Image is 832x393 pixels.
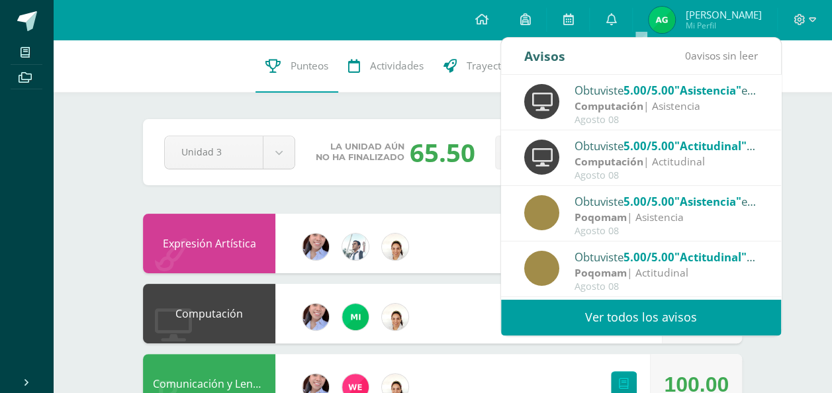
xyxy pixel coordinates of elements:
div: 65.50 [410,135,475,169]
span: 5.00/5.00 [624,83,674,98]
span: "Actitudinal" [674,249,755,265]
span: Punteos [291,59,328,73]
a: Unidad 3 [165,136,295,169]
div: Obtuviste en [575,137,759,154]
span: 0 [685,48,691,63]
a: Ver todos los avisos [501,299,781,335]
div: Agosto 08 [575,226,759,237]
a: Punteos [255,40,338,93]
strong: Computación [575,99,643,113]
img: 51441d6dd36061300e3a4a53edaa07ef.png [342,234,369,260]
div: Computación [143,284,275,343]
span: "Actitudinal" [674,138,755,153]
img: c0bc5b3ae419b3647d5e54388e607386.png [342,304,369,330]
span: 5.00/5.00 [624,194,674,209]
div: Agosto 08 [575,281,759,292]
div: Obtuviste en [575,81,759,99]
div: Avisos [524,38,565,74]
img: 1b1251ea9f444567f905a481f694c0cf.png [382,304,408,330]
span: avisos sin leer [685,48,758,63]
div: Obtuviste en [575,193,759,210]
strong: Poqomam [575,265,627,280]
div: | Actitudinal [575,265,759,281]
div: Agosto 08 [575,114,759,126]
strong: Computación [575,154,643,169]
span: Actividades [370,59,424,73]
span: 5.00/5.00 [624,249,674,265]
a: Trayectoria [434,40,530,93]
div: Expresión Artística [143,214,275,273]
span: Mi Perfil [685,20,761,31]
span: Trayectoria [467,59,520,73]
img: 1b1251ea9f444567f905a481f694c0cf.png [382,234,408,260]
div: | Asistencia [575,99,759,114]
div: Obtuviste en [575,248,759,265]
span: Unidad 3 [181,136,246,167]
div: Agosto 08 [575,170,759,181]
div: | Actitudinal [575,154,759,169]
span: 5.00/5.00 [624,138,674,153]
span: La unidad aún no ha finalizado [316,142,404,163]
span: "Asistencia" [674,194,741,209]
span: [PERSON_NAME] [685,8,761,21]
img: f40ab776e133598a06cc6745553dbff1.png [302,234,329,260]
a: Actividades [338,40,434,93]
span: "Asistencia" [674,83,741,98]
img: f40ab776e133598a06cc6745553dbff1.png [302,304,329,330]
strong: Poqomam [575,210,627,224]
div: | Asistencia [575,210,759,225]
img: c258e8c1e4c0e54981bf318810a32cac.png [649,7,675,33]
